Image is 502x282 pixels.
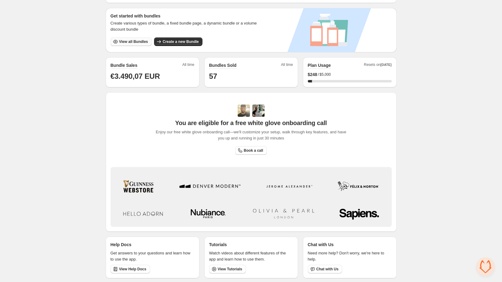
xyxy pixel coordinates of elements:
span: All time [281,62,293,69]
p: Need more help? Don't worry, we're here to help. [308,250,392,262]
span: View Help Docs [119,267,146,272]
p: Get answers to your questions and learn how to use the app. [111,250,194,262]
img: Prakhar [252,105,265,117]
p: Tutorials [209,242,227,248]
span: Resets on [364,62,392,69]
a: View Help Docs [111,265,150,273]
span: [DATE] [380,63,391,67]
button: Create a new Bundle [154,37,202,46]
span: Book a call [244,148,263,153]
span: You are eligible for a free white glove onboarding call [175,119,327,127]
button: View all Bundles [111,37,152,46]
p: Help Docs [111,242,131,248]
h2: Bundles Sold [209,62,236,68]
img: Adi [238,105,250,117]
span: View Tutorials [218,267,242,272]
span: Create various types of bundle, a fixed bundle page, a dynamic bundle or a volume discount bundle [111,20,263,32]
h1: €3.490,07 EUR [111,71,194,81]
span: Enjoy our free white glove onboarding call—we'll customize your setup, walk through key features,... [153,129,349,141]
a: Open chat [476,257,495,276]
h3: Get started with bundles [111,13,263,19]
div: / [308,71,392,78]
p: Chat with Us [308,242,334,248]
span: $ 248 [308,71,317,78]
button: Chat with Us [308,265,342,273]
span: View all Bundles [119,39,148,44]
p: Watch videos about different features of the app and learn how to use them. [209,250,293,262]
a: Book a call [235,146,267,155]
h2: Plan Usage [308,62,331,68]
span: All time [182,62,194,69]
span: Chat with Us [316,267,339,272]
span: Create a new Bundle [163,39,199,44]
a: View Tutorials [209,265,246,273]
span: $5,000 [319,72,331,77]
h2: Bundle Sales [111,62,138,68]
h1: 57 [209,71,293,81]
